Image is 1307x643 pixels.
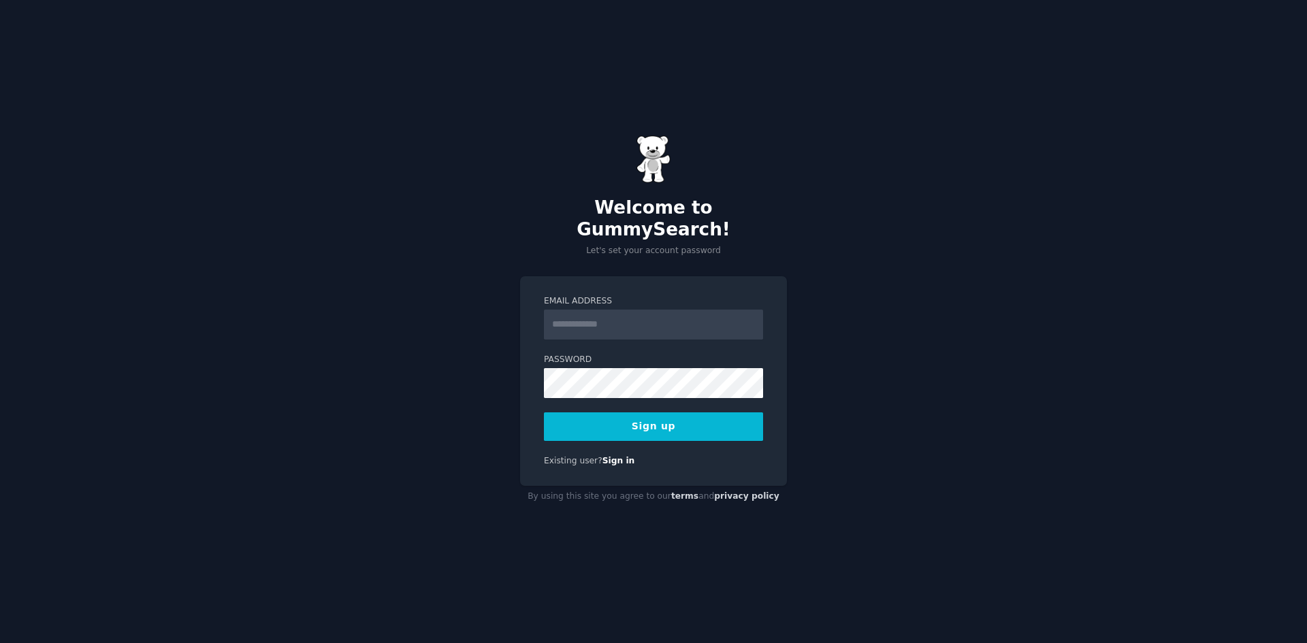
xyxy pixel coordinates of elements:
label: Email Address [544,295,763,308]
label: Password [544,354,763,366]
a: terms [671,491,698,501]
a: privacy policy [714,491,779,501]
button: Sign up [544,412,763,441]
h2: Welcome to GummySearch! [520,197,787,240]
span: Existing user? [544,456,602,465]
img: Gummy Bear [636,135,671,183]
div: By using this site you agree to our and [520,486,787,508]
a: Sign in [602,456,635,465]
p: Let's set your account password [520,245,787,257]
